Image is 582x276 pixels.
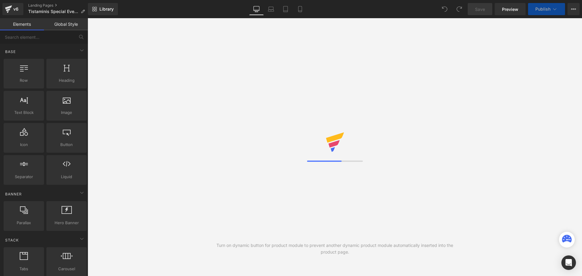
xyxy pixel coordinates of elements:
a: Landing Pages [28,3,90,8]
span: Tistaminis Special Events [28,9,78,14]
span: Save [475,6,485,12]
span: Liquid [48,174,85,180]
span: Tabs [5,266,42,272]
span: Stack [5,237,19,243]
span: Icon [5,141,42,148]
span: Heading [48,77,85,84]
a: New Library [88,3,118,15]
button: More [567,3,580,15]
span: Separator [5,174,42,180]
a: Laptop [264,3,278,15]
button: Redo [453,3,465,15]
div: v6 [12,5,20,13]
span: Carousel [48,266,85,272]
span: Banner [5,191,22,197]
span: Publish [535,7,550,12]
span: Row [5,77,42,84]
a: v6 [2,3,23,15]
span: Preview [502,6,518,12]
span: Library [99,6,114,12]
div: Open Intercom Messenger [561,255,576,270]
button: Publish [528,3,565,15]
a: Global Style [44,18,88,30]
span: Parallax [5,220,42,226]
span: Image [48,109,85,116]
span: Button [48,141,85,148]
a: Preview [495,3,526,15]
span: Text Block [5,109,42,116]
a: Desktop [249,3,264,15]
button: Undo [439,3,451,15]
a: Tablet [278,3,293,15]
span: Hero Banner [48,220,85,226]
div: Turn on dynamic button for product module to prevent another dynamic product module automatically... [211,242,459,255]
a: Mobile [293,3,307,15]
span: Base [5,49,16,55]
